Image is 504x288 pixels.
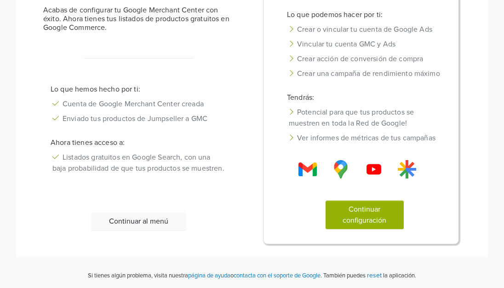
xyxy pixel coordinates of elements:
li: Vincular tu cuenta GMC y Ads [280,37,450,52]
li: Crear una campaña de rendimiento máximo [280,66,450,81]
li: Crear o vincular tu cuenta de Google Ads [280,22,450,37]
p: También puedes la aplicación. [322,270,416,281]
p: Tendrás: [280,92,450,103]
a: página de ayuda [188,272,230,279]
button: Continuar al menú [91,213,186,230]
a: contacta con el soporte de Google [234,272,321,279]
li: Ver informes de métricas de tus campañas [280,131,450,145]
button: Continuar configuración [326,201,404,229]
img: Gmail Logo [365,160,383,179]
li: Listados gratuitos en Google Search, con una baja probabilidad de que tus productos se muestren. [43,150,234,176]
img: Gmail Logo [332,160,350,179]
img: Gmail Logo [398,160,416,179]
p: Si tienes algún problema, visita nuestra o . [88,271,322,281]
li: Enviado tus productos de Jumpseller a GMC [43,111,234,126]
li: Potencial para que tus productos se muestren en toda la Red de Google! [280,105,450,131]
li: Cuenta de Google Merchant Center creada [43,97,234,111]
p: Lo que podemos hacer por ti: [280,9,450,20]
img: Gmail Logo [298,160,317,179]
p: Ahora tienes acceso a: [43,137,234,148]
p: Lo que hemos hecho por ti: [43,84,234,95]
button: reset [367,270,382,281]
li: Crear acción de conversión de compra [280,52,450,66]
h6: Acabas de configurar tu Google Merchant Center con éxito. Ahora tienes tus listados de productos ... [43,6,234,33]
